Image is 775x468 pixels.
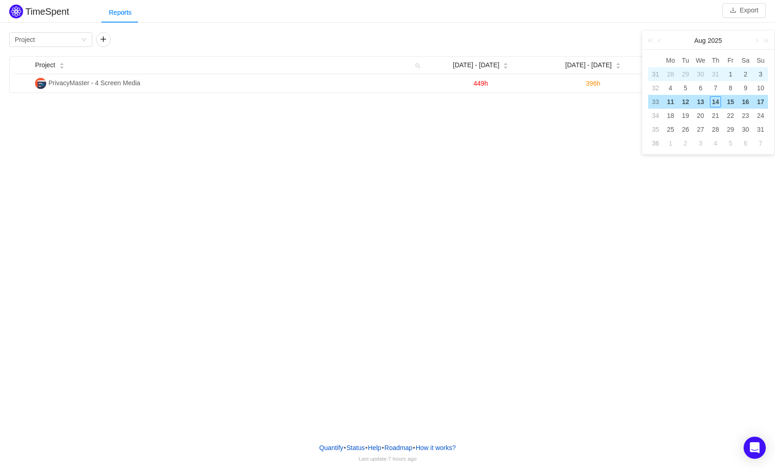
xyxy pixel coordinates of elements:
td: August 3, 2025 [753,67,768,81]
img: Quantify logo [9,5,23,18]
td: August 4, 2025 [663,81,678,95]
td: August 2, 2025 [738,67,753,81]
div: Sort [615,61,621,68]
td: August 20, 2025 [693,109,708,123]
span: Tu [678,56,693,64]
span: Last update: [358,456,417,462]
div: 3 [695,138,706,149]
th: Thu [708,53,723,67]
th: Mon [663,53,678,67]
i: icon: caret-down [615,65,620,68]
th: Sat [738,53,753,67]
td: August 12, 2025 [678,95,693,109]
div: 10 [755,82,766,94]
div: Open Intercom Messenger [744,437,766,459]
td: August 8, 2025 [723,81,738,95]
div: 19 [680,110,691,121]
div: 26 [680,124,691,135]
td: July 29, 2025 [678,67,693,81]
div: 30 [740,124,751,135]
div: 3 [755,69,766,80]
span: [DATE] - [DATE] [565,60,612,70]
th: Wed [693,53,708,67]
td: August 1, 2025 [723,67,738,81]
div: 1 [725,69,736,80]
td: August 16, 2025 [738,95,753,109]
h2: TimeSpent [25,6,69,17]
td: August 14, 2025 [708,95,723,109]
a: Next month (PageDown) [752,31,760,50]
i: icon: caret-down [59,65,64,68]
span: 396h [586,80,600,87]
div: 14 [710,96,721,107]
td: September 2, 2025 [678,136,693,150]
div: 23 [740,110,751,121]
td: August 17, 2025 [753,95,768,109]
span: [DATE] - [DATE] [453,60,500,70]
div: 21 [710,110,721,121]
td: August 29, 2025 [723,123,738,136]
td: 33 [648,95,663,109]
i: icon: caret-up [59,62,64,64]
td: August 7, 2025 [708,81,723,95]
div: 9 [740,82,751,94]
td: August 15, 2025 [723,95,738,109]
button: How it works? [415,441,456,455]
td: September 1, 2025 [663,136,678,150]
td: September 4, 2025 [708,136,723,150]
td: August 5, 2025 [678,81,693,95]
th: Sun [753,53,768,67]
div: 11 [665,96,676,107]
div: 28 [665,69,676,80]
td: September 5, 2025 [723,136,738,150]
td: August 30, 2025 [738,123,753,136]
td: September 7, 2025 [753,136,768,150]
div: 31 [710,69,721,80]
td: August 6, 2025 [693,81,708,95]
td: August 18, 2025 [663,109,678,123]
td: 34 [648,109,663,123]
a: Quantify [319,441,344,455]
div: 31 [755,124,766,135]
span: Mo [663,56,678,64]
button: icon: plus [96,32,111,47]
td: August 28, 2025 [708,123,723,136]
button: icon: downloadExport [722,3,766,18]
div: Reports [101,2,139,23]
span: • [382,444,384,451]
a: 2025 [707,31,723,50]
td: August 9, 2025 [738,81,753,95]
div: 29 [725,124,736,135]
div: 7 [710,82,721,94]
td: July 31, 2025 [708,67,723,81]
td: July 28, 2025 [663,67,678,81]
td: August 27, 2025 [693,123,708,136]
span: 7 hours ago [388,456,417,462]
a: Previous month (PageUp) [656,31,664,50]
span: Fr [723,56,738,64]
th: Tue [678,53,693,67]
span: PrivacyMaster - 4 Screen Media [48,79,140,87]
div: Sort [59,61,65,68]
div: 2 [680,138,691,149]
td: August 22, 2025 [723,109,738,123]
div: 5 [680,82,691,94]
a: Roadmap [384,441,413,455]
div: 2 [740,69,751,80]
div: 28 [710,124,721,135]
i: icon: caret-up [503,62,508,64]
div: 16 [740,96,751,107]
div: 17 [755,96,766,107]
div: 30 [695,69,706,80]
div: 8 [725,82,736,94]
div: 20 [695,110,706,121]
div: 15 [725,96,736,107]
div: 27 [695,124,706,135]
td: September 3, 2025 [693,136,708,150]
i: icon: caret-down [503,65,508,68]
td: September 6, 2025 [738,136,753,150]
div: 7 [755,138,766,149]
div: 12 [680,96,691,107]
div: Sort [503,61,508,68]
span: • [344,444,346,451]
